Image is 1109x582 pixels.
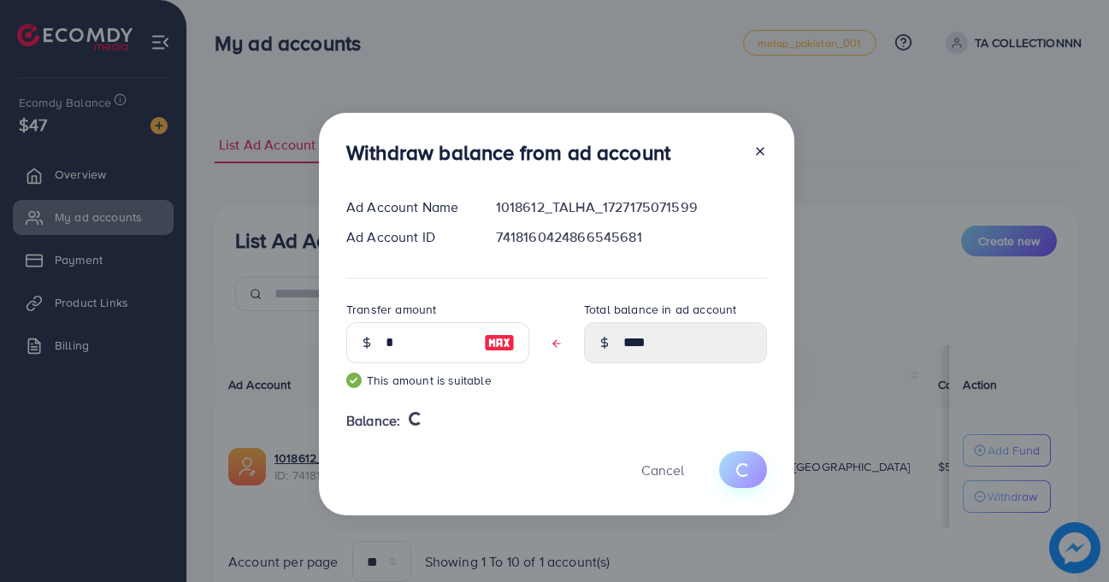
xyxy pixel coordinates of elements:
[482,197,781,217] div: 1018612_TALHA_1727175071599
[641,461,684,479] span: Cancel
[346,140,670,165] h3: Withdraw balance from ad account
[482,227,781,247] div: 7418160424866545681
[333,227,482,247] div: Ad Account ID
[346,301,436,318] label: Transfer amount
[333,197,482,217] div: Ad Account Name
[484,332,515,353] img: image
[346,411,400,431] span: Balance:
[584,301,736,318] label: Total balance in ad account
[620,451,705,488] button: Cancel
[346,372,529,389] small: This amount is suitable
[346,373,362,388] img: guide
